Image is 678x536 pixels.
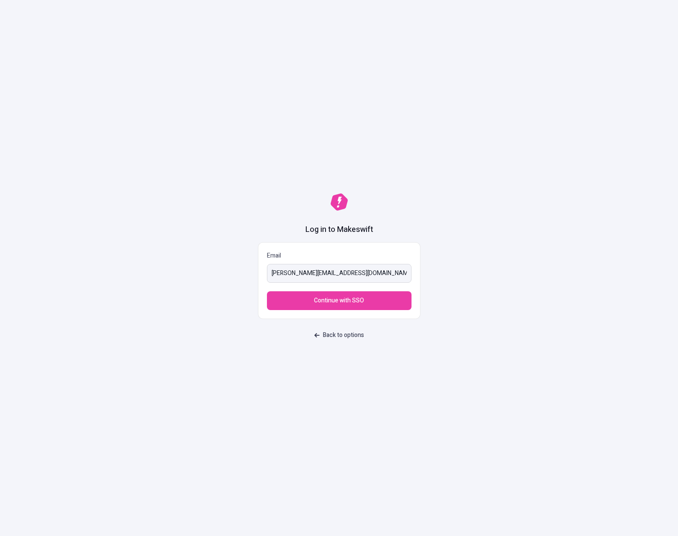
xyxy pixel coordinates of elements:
[267,264,412,283] input: Email
[267,251,412,261] p: Email
[309,328,369,343] a: Back to options
[314,296,364,305] span: Continue with SSO
[305,224,373,235] h1: Log in to Makeswift
[267,291,412,310] button: Continue with SSO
